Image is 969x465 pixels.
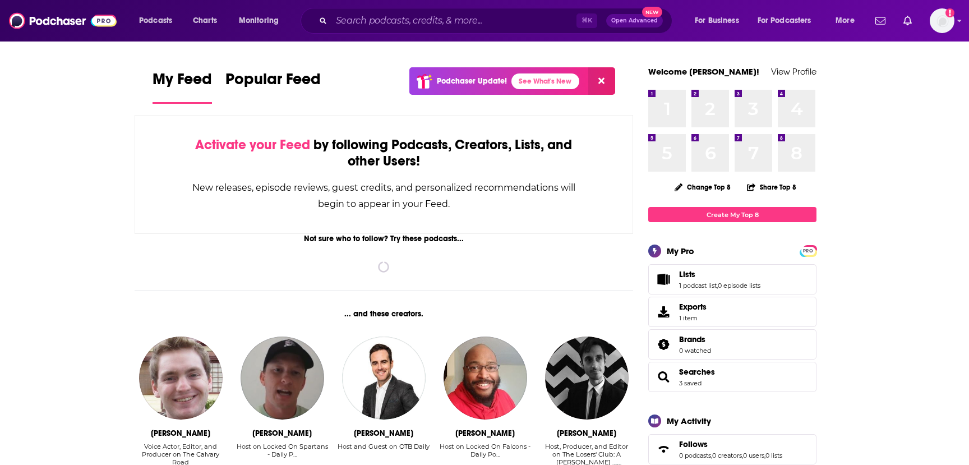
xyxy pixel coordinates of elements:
a: Searches [652,369,675,385]
button: Show profile menu [930,8,954,33]
div: Search podcasts, credits, & more... [311,8,683,34]
img: Michael Roffman [545,337,628,420]
button: Change Top 8 [668,180,737,194]
a: 3 saved [679,379,702,387]
div: New releases, episode reviews, guest credits, and personalized recommendations will begin to appe... [191,179,576,212]
span: New [642,7,662,17]
span: Activate your Feed [195,136,310,153]
span: Podcasts [139,13,172,29]
div: Matt Sheehan [252,429,312,438]
span: Monitoring [239,13,279,29]
span: Exports [679,302,707,312]
span: Lists [679,269,695,279]
a: View Profile [771,66,816,77]
img: Daniel Cuneo [139,337,222,420]
span: Popular Feed [225,70,321,95]
button: open menu [828,12,869,30]
div: My Activity [667,416,711,426]
img: Podchaser - Follow, Share and Rate Podcasts [9,10,117,31]
a: 0 episode lists [718,282,760,289]
a: Follows [652,441,675,457]
img: User Profile [930,8,954,33]
img: Joe Molloy [342,337,425,420]
div: Host on Locked On Spartans - Daily P… [236,443,329,458]
a: Exports [648,297,816,327]
a: Popular Feed [225,70,321,104]
span: , [711,452,712,459]
a: Create My Top 8 [648,207,816,222]
div: ... and these creators. [135,309,633,319]
p: Podchaser Update! [437,76,507,86]
a: Welcome [PERSON_NAME]! [648,66,759,77]
div: Daniel Cuneo [151,429,210,438]
span: , [742,452,743,459]
a: 0 users [743,452,764,459]
button: open menu [687,12,753,30]
div: Joe Molloy [354,429,413,438]
a: Brands [652,337,675,352]
span: ⌘ K [576,13,597,28]
span: PRO [801,247,815,255]
button: open menu [231,12,293,30]
a: Lists [652,271,675,287]
span: Open Advanced [611,18,658,24]
a: 1 podcast list [679,282,717,289]
a: Show notifications dropdown [899,11,916,30]
span: Lists [648,264,816,294]
a: 0 podcasts [679,452,711,459]
img: Matt Sheehan [241,337,324,420]
span: Follows [648,434,816,464]
span: More [836,13,855,29]
div: Host and Guest on OTB Daily [338,443,430,450]
span: Logged in as jenc9678 [930,8,954,33]
a: 0 creators [712,452,742,459]
div: My Pro [667,246,694,256]
a: Lists [679,269,760,279]
span: Searches [648,362,816,392]
a: My Feed [153,70,212,104]
span: Brands [679,334,705,344]
button: Open AdvancedNew [606,14,663,27]
a: Searches [679,367,715,377]
div: Michael Roffman [557,429,616,438]
span: Charts [193,13,217,29]
div: Aaron Freeman [455,429,515,438]
input: Search podcasts, credits, & more... [331,12,576,30]
span: 1 item [679,314,707,322]
a: 0 lists [765,452,782,459]
button: open menu [131,12,187,30]
div: Host on Locked On Falcons - Daily Po… [439,443,532,458]
button: Share Top 8 [746,176,797,198]
span: Exports [652,304,675,320]
div: by following Podcasts, Creators, Lists, and other Users! [191,137,576,169]
a: Follows [679,439,782,449]
svg: Add a profile image [945,8,954,17]
span: For Business [695,13,739,29]
span: For Podcasters [758,13,811,29]
div: Not sure who to follow? Try these podcasts... [135,234,633,243]
button: open menu [750,12,828,30]
a: Brands [679,334,711,344]
span: , [764,452,765,459]
a: Charts [186,12,224,30]
a: PRO [801,246,815,255]
span: Follows [679,439,708,449]
a: Show notifications dropdown [871,11,890,30]
a: See What's New [511,73,579,89]
a: 0 watched [679,347,711,354]
img: Aaron Freeman [444,337,527,420]
span: Brands [648,329,816,360]
span: My Feed [153,70,212,95]
span: , [717,282,718,289]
